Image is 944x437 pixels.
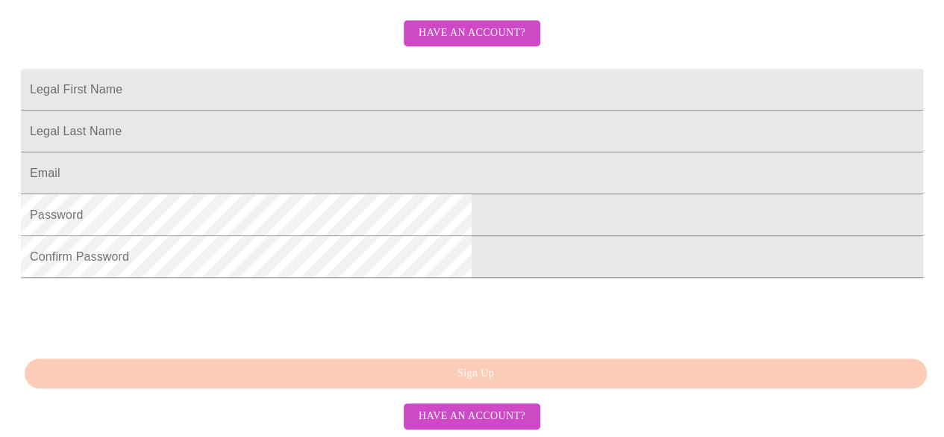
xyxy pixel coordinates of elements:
[419,24,525,43] span: Have an account?
[404,20,540,46] button: Have an account?
[21,285,248,344] iframe: reCAPTCHA
[400,37,544,49] a: Have an account?
[400,409,544,421] a: Have an account?
[419,407,525,426] span: Have an account?
[404,403,540,430] button: Have an account?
